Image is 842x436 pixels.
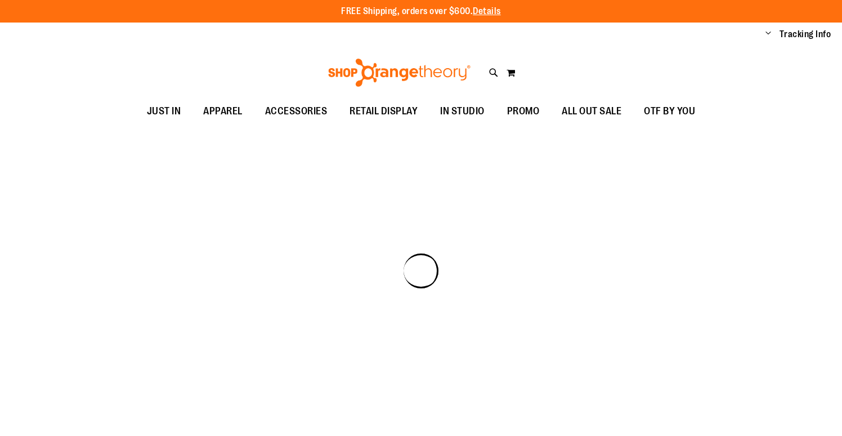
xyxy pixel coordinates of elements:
[562,99,621,124] span: ALL OUT SALE
[254,99,339,124] a: ACCESSORIES
[473,6,501,16] a: Details
[192,99,254,124] a: APPAREL
[147,99,181,124] span: JUST IN
[136,99,192,124] a: JUST IN
[338,99,429,124] a: RETAIL DISPLAY
[507,99,540,124] span: PROMO
[341,5,501,18] p: FREE Shipping, orders over $600.
[440,99,485,124] span: IN STUDIO
[326,59,472,87] img: Shop Orangetheory
[350,99,418,124] span: RETAIL DISPLAY
[765,29,771,40] button: Account menu
[644,99,695,124] span: OTF BY YOU
[496,99,551,124] a: PROMO
[633,99,706,124] a: OTF BY YOU
[265,99,328,124] span: ACCESSORIES
[429,99,496,124] a: IN STUDIO
[203,99,243,124] span: APPAREL
[550,99,633,124] a: ALL OUT SALE
[780,28,831,41] a: Tracking Info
